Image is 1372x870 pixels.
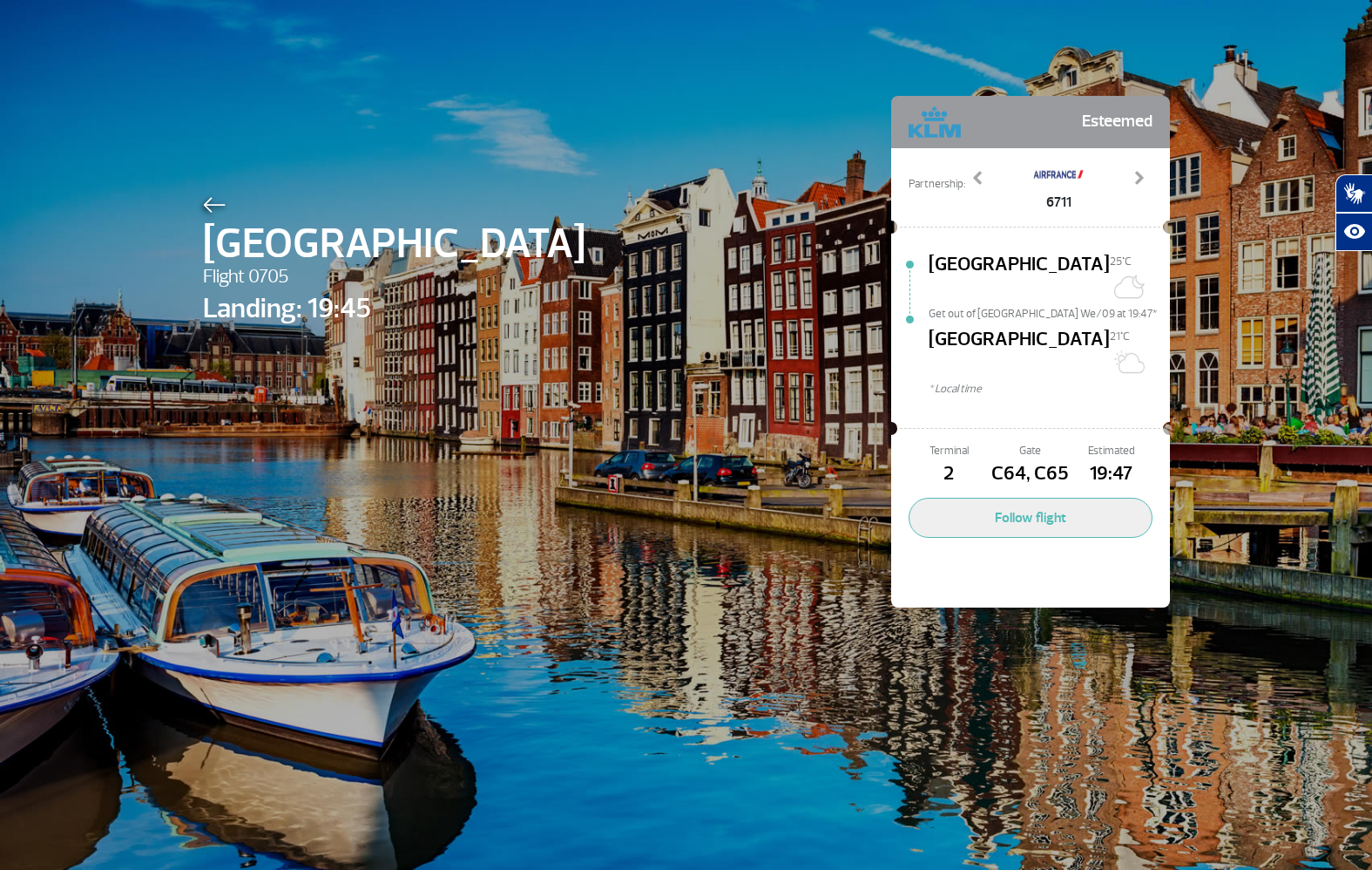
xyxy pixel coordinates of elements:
[909,498,1152,538] button: Follow flight
[1335,174,1372,213] button: Open sign language translator.
[1335,174,1372,251] div: Hand Talk accessibility plugin.
[1032,192,1085,213] span: 6711
[1082,105,1152,139] span: Esteemed
[990,443,1071,459] span: Gate
[929,325,1110,381] span: [GEOGRAPHIC_DATA]
[1110,269,1145,304] img: Céu limpo
[909,459,990,489] span: 2
[1110,255,1132,268] span: 25°C
[203,213,585,275] span: [GEOGRAPHIC_DATA]
[1110,330,1130,343] span: 21°C
[1110,344,1145,379] img: Sol com muitas nuvens
[1335,213,1372,251] button: Open assistive resources.
[203,262,585,292] span: Flight 0705
[1071,459,1152,489] span: 19:47
[929,381,1170,398] span: * Local time
[929,306,1170,318] span: Get out of [GEOGRAPHIC_DATA] We/09 at 19:47*
[203,288,585,330] span: Landing: 19:45
[929,250,1110,306] span: [GEOGRAPHIC_DATA]
[990,459,1071,489] span: C64, C65
[909,176,965,193] span: Partnership:
[909,443,990,459] span: Terminal
[1071,443,1152,459] span: Estimated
